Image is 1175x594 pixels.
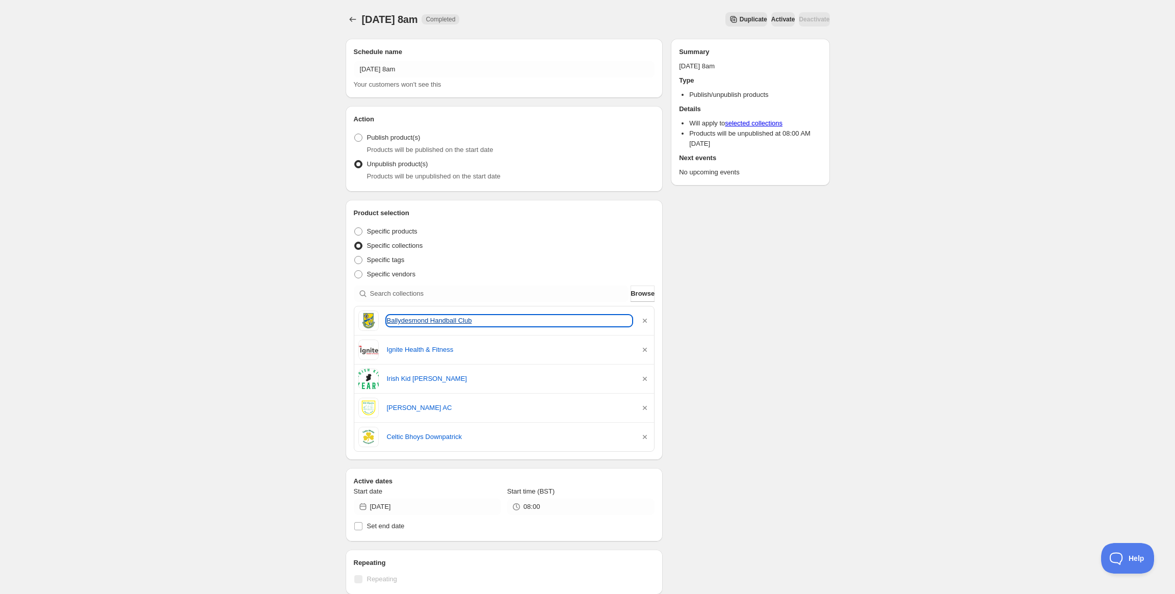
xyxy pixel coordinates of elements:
span: Products will be published on the start date [367,146,493,153]
p: [DATE] 8am [679,61,821,71]
li: Will apply to [689,118,821,128]
button: Schedules [346,12,360,27]
span: Specific products [367,227,417,235]
h2: Summary [679,47,821,57]
iframe: Toggle Customer Support [1101,543,1155,574]
span: Unpublish product(s) [367,160,428,168]
span: Completed [426,15,455,23]
p: No upcoming events [679,167,821,177]
span: Specific collections [367,242,423,249]
span: Start date [354,487,382,495]
a: selected collections [725,119,782,127]
input: Search collections [370,286,629,302]
button: Secondary action label [725,12,767,27]
h2: Product selection [354,208,655,218]
h2: Schedule name [354,47,655,57]
h2: Active dates [354,476,655,486]
h2: Action [354,114,655,124]
h2: Next events [679,153,821,163]
h2: Type [679,75,821,86]
span: [DATE] 8am [362,14,418,25]
span: Your customers won't see this [354,81,441,88]
button: Browse [631,286,655,302]
span: Publish product(s) [367,134,421,141]
span: Products will be unpublished on the start date [367,172,501,180]
span: Specific vendors [367,270,415,278]
h2: Details [679,104,821,114]
a: Ignite Health & Fitness [387,345,632,355]
span: Set end date [367,522,405,530]
span: Specific tags [367,256,405,264]
li: Products will be unpublished at 08:00 AM [DATE] [689,128,821,149]
a: Ballydesmond Handball Club [387,316,632,326]
h2: Repeating [354,558,655,568]
a: Irish Kid [PERSON_NAME] [387,374,632,384]
span: Start time (BST) [507,487,555,495]
span: Browse [631,289,655,299]
li: Publish/unpublish products [689,90,821,100]
span: Repeating [367,575,397,583]
span: Activate [771,15,795,23]
button: Activate [771,12,795,27]
span: Duplicate [740,15,767,23]
a: Celtic Bhoys Downpatrick [387,432,632,442]
a: [PERSON_NAME] AC [387,403,632,413]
